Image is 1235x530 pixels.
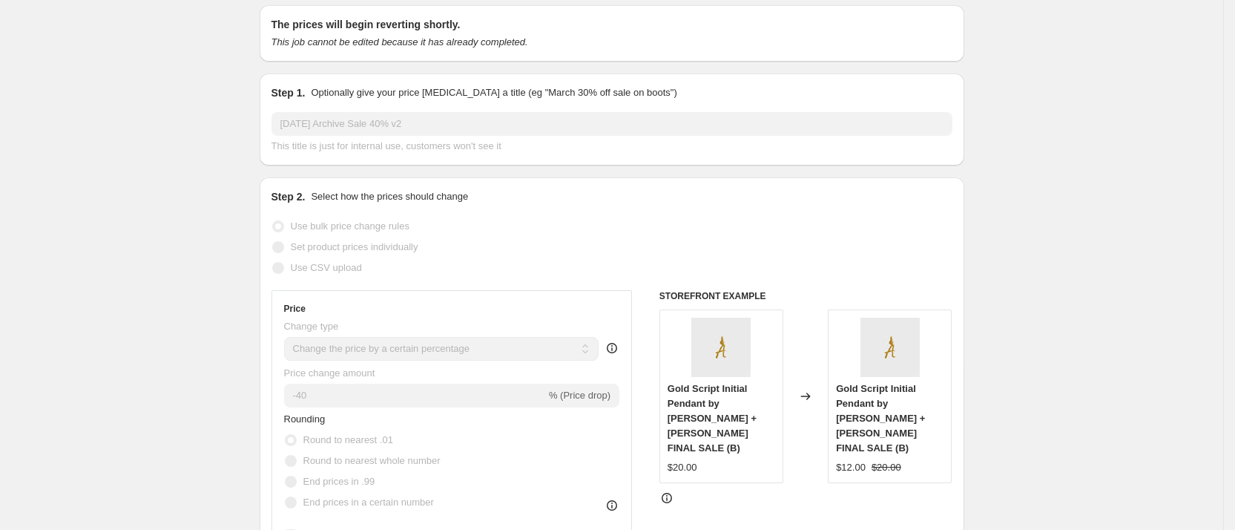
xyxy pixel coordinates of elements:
img: gold-script-grey_1024x1024_c0a54ace-850d-4d95-be9c-121de1e02054_80x.jpg [691,318,751,377]
span: Use bulk price change rules [291,220,409,232]
span: End prices in .99 [303,476,375,487]
span: Round to nearest .01 [303,434,393,445]
p: Optionally give your price [MEDICAL_DATA] a title (eg "March 30% off sale on boots") [311,85,676,100]
span: This title is just for internal use, customers won't see it [271,140,501,151]
div: $12.00 [836,460,866,475]
span: Price change amount [284,367,375,379]
input: -15 [284,384,546,408]
span: Use CSV upload [291,262,362,273]
input: 30% off holiday sale [271,112,952,136]
span: End prices in a certain number [303,497,434,508]
span: Rounding [284,413,326,425]
i: This job cannot be edited because it has already completed. [271,36,528,48]
h6: STOREFRONT EXAMPLE [659,290,952,302]
span: Gold Script Initial Pendant by [PERSON_NAME] + [PERSON_NAME] FINAL SALE (B) [668,383,757,454]
span: Gold Script Initial Pendant by [PERSON_NAME] + [PERSON_NAME] FINAL SALE (B) [836,383,925,454]
img: gold-script-grey_1024x1024_c0a54ace-850d-4d95-be9c-121de1e02054_80x.jpg [860,318,920,377]
h2: The prices will begin reverting shortly. [271,17,952,32]
p: Select how the prices should change [311,189,468,204]
h2: Step 2. [271,189,306,204]
h2: Step 1. [271,85,306,100]
div: help [605,341,619,356]
span: Set product prices individually [291,241,418,252]
span: Round to nearest whole number [303,455,441,466]
div: $20.00 [668,460,697,475]
span: % (Price drop) [549,390,610,401]
strike: $20.00 [872,460,901,475]
span: Change type [284,321,339,332]
h3: Price [284,303,306,315]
